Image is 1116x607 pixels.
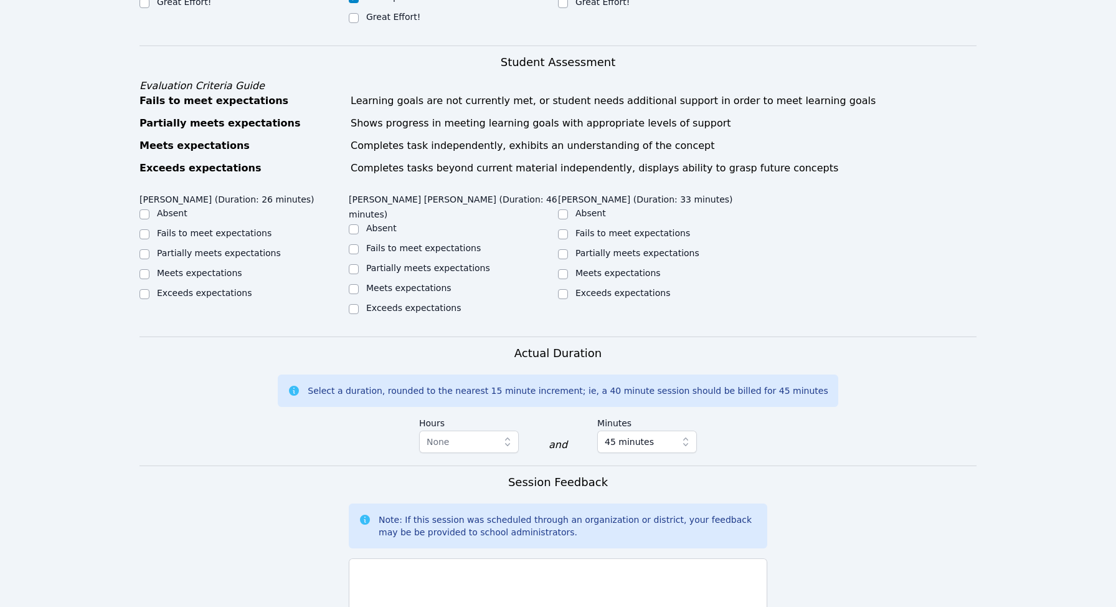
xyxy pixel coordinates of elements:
[575,288,670,298] label: Exceeds expectations
[157,268,242,278] label: Meets expectations
[366,243,481,253] label: Fails to meet expectations
[605,434,654,449] span: 45 minutes
[427,437,450,447] span: None
[508,474,608,491] h3: Session Feedback
[597,431,697,453] button: 45 minutes
[575,248,699,258] label: Partially meets expectations
[366,12,420,22] label: Great Effort!
[558,188,733,207] legend: [PERSON_NAME] (Duration: 33 minutes)
[351,161,976,176] div: Completes tasks beyond current material independently, displays ability to grasp future concepts
[366,283,452,293] label: Meets expectations
[157,208,187,218] label: Absent
[139,79,976,93] div: Evaluation Criteria Guide
[308,385,828,397] div: Select a duration, rounded to the nearest 15 minute increment; ie, a 40 minute session should be ...
[366,263,490,273] label: Partially meets expectations
[351,138,976,153] div: Completes task independently, exhibits an understanding of the concept
[514,345,602,362] h3: Actual Duration
[351,93,976,108] div: Learning goals are not currently met, or student needs additional support in order to meet learni...
[366,223,397,233] label: Absent
[419,412,519,431] label: Hours
[139,54,976,71] h3: Student Assessment
[139,161,343,176] div: Exceeds expectations
[139,188,314,207] legend: [PERSON_NAME] (Duration: 26 minutes)
[139,93,343,108] div: Fails to meet expectations
[349,188,558,222] legend: [PERSON_NAME] [PERSON_NAME] (Duration: 46 minutes)
[139,138,343,153] div: Meets expectations
[597,412,697,431] label: Minutes
[575,208,606,218] label: Absent
[139,116,343,131] div: Partially meets expectations
[157,288,252,298] label: Exceeds expectations
[366,303,461,313] label: Exceeds expectations
[157,248,281,258] label: Partially meets expectations
[549,437,567,452] div: and
[419,431,519,453] button: None
[575,228,690,238] label: Fails to meet expectations
[575,268,661,278] label: Meets expectations
[157,228,272,238] label: Fails to meet expectations
[351,116,976,131] div: Shows progress in meeting learning goals with appropriate levels of support
[379,514,757,538] div: Note: If this session was scheduled through an organization or district, your feedback may be be ...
